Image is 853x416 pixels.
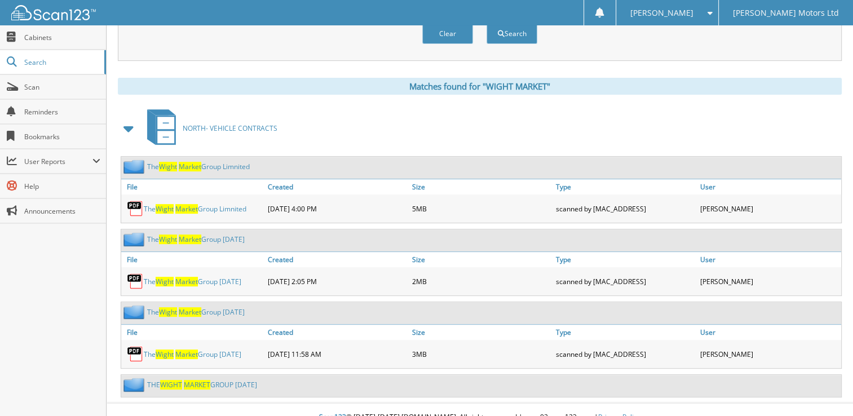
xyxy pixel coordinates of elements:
[409,270,553,293] div: 2MB
[159,307,177,317] span: Wight
[175,349,198,359] span: Market
[553,197,697,220] div: scanned by [MAC_ADDRESS]
[409,252,553,267] a: Size
[179,307,201,317] span: Market
[127,346,144,362] img: PDF.png
[127,273,144,290] img: PDF.png
[179,162,201,171] span: Market
[265,270,409,293] div: [DATE] 2:05 PM
[24,132,100,141] span: Bookmarks
[123,305,147,319] img: folder2.png
[265,325,409,340] a: Created
[147,380,257,390] a: THEWIGHT MARKETGROUP [DATE]
[121,252,265,267] a: File
[553,179,697,194] a: Type
[24,107,100,117] span: Reminders
[144,277,241,286] a: TheWight MarketGroup [DATE]
[630,10,693,16] span: [PERSON_NAME]
[697,197,841,220] div: [PERSON_NAME]
[121,179,265,194] a: File
[24,57,99,67] span: Search
[118,78,842,95] div: Matches found for "WIGHT MARKET"
[409,197,553,220] div: 5MB
[697,270,841,293] div: [PERSON_NAME]
[24,206,100,216] span: Announcements
[409,343,553,365] div: 3MB
[147,307,245,317] a: TheWight MarketGroup [DATE]
[24,157,92,166] span: User Reports
[156,204,174,214] span: Wight
[175,204,198,214] span: Market
[553,270,697,293] div: scanned by [MAC_ADDRESS]
[140,106,277,151] a: NORTH- VEHICLE CONTRACTS
[160,380,182,390] span: WIGHT
[733,10,839,16] span: [PERSON_NAME] Motors Ltd
[697,179,841,194] a: User
[147,162,250,171] a: TheWight MarketGroup Limnited
[409,325,553,340] a: Size
[123,160,147,174] img: folder2.png
[179,234,201,244] span: Market
[697,325,841,340] a: User
[409,179,553,194] a: Size
[265,252,409,267] a: Created
[159,162,177,171] span: Wight
[127,200,144,217] img: PDF.png
[184,380,210,390] span: MARKET
[123,232,147,246] img: folder2.png
[265,179,409,194] a: Created
[123,378,147,392] img: folder2.png
[553,343,697,365] div: scanned by [MAC_ADDRESS]
[147,234,245,244] a: TheWight MarketGroup [DATE]
[144,349,241,359] a: TheWight MarketGroup [DATE]
[121,325,265,340] a: File
[487,23,537,44] button: Search
[24,33,100,42] span: Cabinets
[265,343,409,365] div: [DATE] 11:58 AM
[553,252,697,267] a: Type
[265,197,409,220] div: [DATE] 4:00 PM
[183,123,277,133] span: NORTH- VEHICLE CONTRACTS
[156,349,174,359] span: Wight
[697,343,841,365] div: [PERSON_NAME]
[697,252,841,267] a: User
[175,277,198,286] span: Market
[156,277,174,286] span: Wight
[24,82,100,92] span: Scan
[11,5,96,20] img: scan123-logo-white.svg
[553,325,697,340] a: Type
[159,234,177,244] span: Wight
[422,23,473,44] button: Clear
[144,204,246,214] a: TheWight MarketGroup Limnited
[24,182,100,191] span: Help
[797,362,853,416] iframe: Chat Widget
